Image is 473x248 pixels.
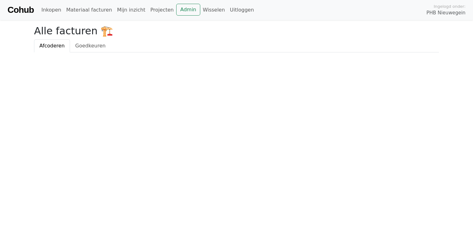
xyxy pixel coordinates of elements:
h2: Alle facturen 🏗️ [34,25,439,37]
a: Wisselen [200,4,227,16]
a: Admin [176,4,200,16]
a: Inkopen [39,4,63,16]
a: Mijn inzicht [115,4,148,16]
span: Afcoderen [39,43,65,49]
span: Goedkeuren [75,43,106,49]
a: Goedkeuren [70,39,111,52]
a: Materiaal facturen [64,4,115,16]
a: Uitloggen [227,4,256,16]
a: Cohub [7,2,34,17]
span: Ingelogd onder: [434,3,466,9]
a: Afcoderen [34,39,70,52]
span: PHB Nieuwegein [426,9,466,17]
a: Projecten [148,4,176,16]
